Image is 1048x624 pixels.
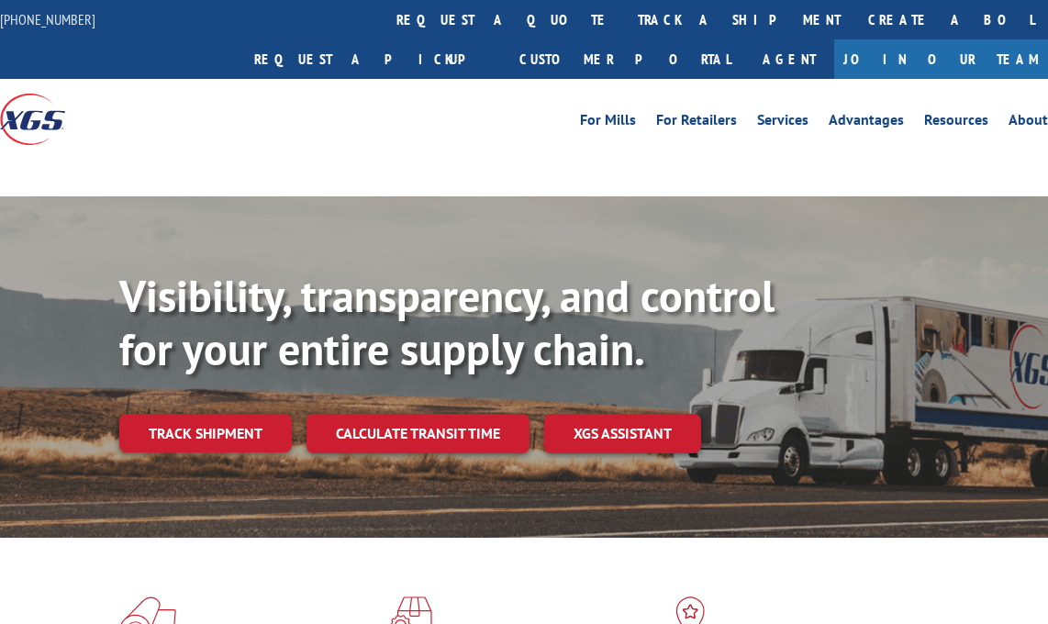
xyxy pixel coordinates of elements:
b: Visibility, transparency, and control for your entire supply chain. [119,267,775,377]
a: For Retailers [656,113,737,133]
a: About [1009,113,1048,133]
a: Agent [744,39,834,79]
a: Calculate transit time [307,414,530,453]
a: For Mills [580,113,636,133]
a: Join Our Team [834,39,1048,79]
a: Resources [924,113,988,133]
a: Advantages [829,113,904,133]
a: Request a pickup [240,39,506,79]
a: Services [757,113,808,133]
a: XGS ASSISTANT [544,414,701,453]
a: Track shipment [119,414,292,452]
a: Customer Portal [506,39,744,79]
